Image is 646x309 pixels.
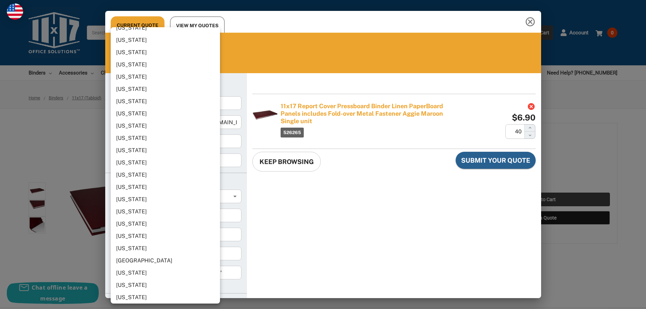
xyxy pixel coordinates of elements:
[111,181,225,193] li: [US_STATE]
[111,34,225,46] li: [US_STATE]
[111,83,225,95] li: [US_STATE]
[111,291,225,304] li: [US_STATE]
[111,59,225,71] li: [US_STATE]
[111,169,225,181] li: [US_STATE]
[111,193,225,206] li: [US_STATE]
[111,206,225,218] li: [US_STATE]
[111,267,225,279] li: [US_STATE]
[590,291,646,309] iframe: Google Customer Reviews
[111,279,225,291] li: [US_STATE]
[111,132,225,144] li: [US_STATE]
[111,218,225,230] li: [US_STATE]
[111,230,225,242] li: [US_STATE]
[111,71,225,83] li: [US_STATE]
[111,22,225,34] li: [US_STATE]
[111,242,225,255] li: [US_STATE]
[111,46,225,59] li: [US_STATE]
[111,120,225,132] li: [US_STATE]
[111,95,225,108] li: [US_STATE]
[111,144,225,157] li: [US_STATE]
[111,108,225,120] li: [US_STATE]
[7,3,23,20] img: duty and tax information for United States
[111,255,225,267] li: [GEOGRAPHIC_DATA]
[111,157,225,169] li: [US_STATE]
